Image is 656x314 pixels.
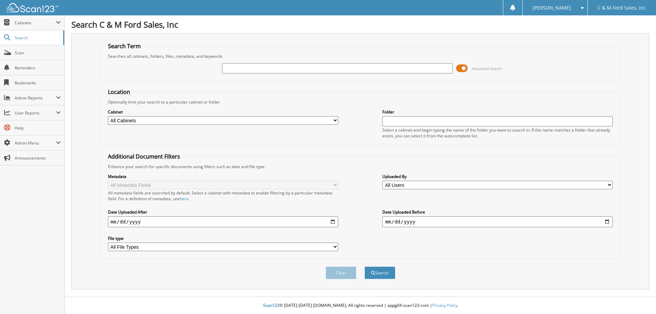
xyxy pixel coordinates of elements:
span: Search [15,35,60,41]
span: Admin Menu [15,140,56,146]
span: C & M Ford Sales, Inc [598,6,646,10]
div: Select a cabinet and begin typing the name of the folder you want to search in. If the name match... [382,127,613,139]
label: File type [108,235,338,241]
input: start [108,216,338,227]
label: Folder [382,109,613,115]
label: Cabinet [108,109,338,115]
span: Advanced Search [471,66,502,71]
button: Clear [326,267,356,279]
legend: Location [105,88,134,96]
span: [PERSON_NAME] [533,6,571,10]
input: end [382,216,613,227]
span: Bookmarks [15,80,61,86]
div: Searches all cabinets, folders, files, metadata, and keywords [105,53,616,59]
button: Search [365,267,395,279]
div: © [DATE]-[DATE] [DOMAIN_NAME]. All rights reserved | appg04-scan123-com | [65,297,656,314]
label: Uploaded By [382,174,613,179]
div: All metadata fields are searched by default. Select a cabinet with metadata to enable filtering b... [108,190,338,202]
span: Admin Reports [15,95,56,101]
a: Privacy Policy [432,302,458,308]
label: Date Uploaded After [108,209,338,215]
span: Help [15,125,61,131]
legend: Additional Document Filters [105,153,183,160]
span: Announcements [15,155,61,161]
span: Reminders [15,65,61,71]
span: Scan [15,50,61,56]
label: Date Uploaded Before [382,209,613,215]
div: Enhance your search for specific documents using filters such as date and file type. [105,164,616,169]
span: Cabinets [15,20,56,26]
span: User Reports [15,110,56,116]
legend: Search Term [105,42,144,50]
label: Metadata [108,174,338,179]
h1: Search C & M Ford Sales, Inc [71,19,649,30]
a: here [180,196,189,202]
span: Scan123 [263,302,279,308]
img: scan123-logo-white.svg [7,3,58,12]
div: Optionally limit your search to a particular cabinet or folder [105,99,616,105]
